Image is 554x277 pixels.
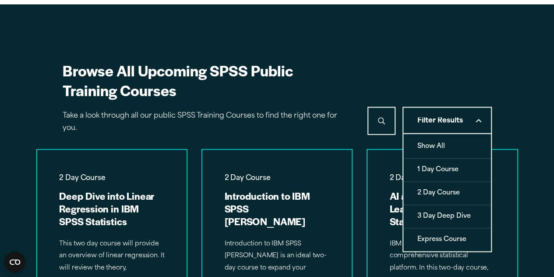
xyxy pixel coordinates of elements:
button: 2 Day Course [403,182,491,205]
button: Search icon Upward pointing chevron [367,107,395,135]
h3: Introduction to IBM SPSS [PERSON_NAME] [224,189,329,227]
p: Take a look through all our public SPSS Training Courses to find the right one for you. [63,110,346,135]
h3: Deep Dive into Linear Regression in IBM SPSS Statistics [59,189,164,227]
h3: AI and Machine Learning in IBM SPSS Statistics [390,189,495,227]
button: 3 Day Deep Dive [403,205,491,228]
ol: Filter Results Checkmark selected [402,133,492,252]
button: Filter Results Checkmark selected [402,107,492,134]
span: Filter Results [417,117,463,124]
span: 2 Day Course [224,173,329,187]
button: 1 Day Course [403,158,491,181]
h2: Browse All Upcoming SPSS Public Training Courses [63,61,346,100]
svg: Search icon [378,117,385,125]
span: 2 Day Course [390,173,495,187]
svg: Checkmark selected [476,119,481,122]
span: 2 Day Course [59,173,164,187]
button: Express Course [403,228,491,251]
button: Open CMP widget [4,252,25,273]
button: Show All [403,135,491,158]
